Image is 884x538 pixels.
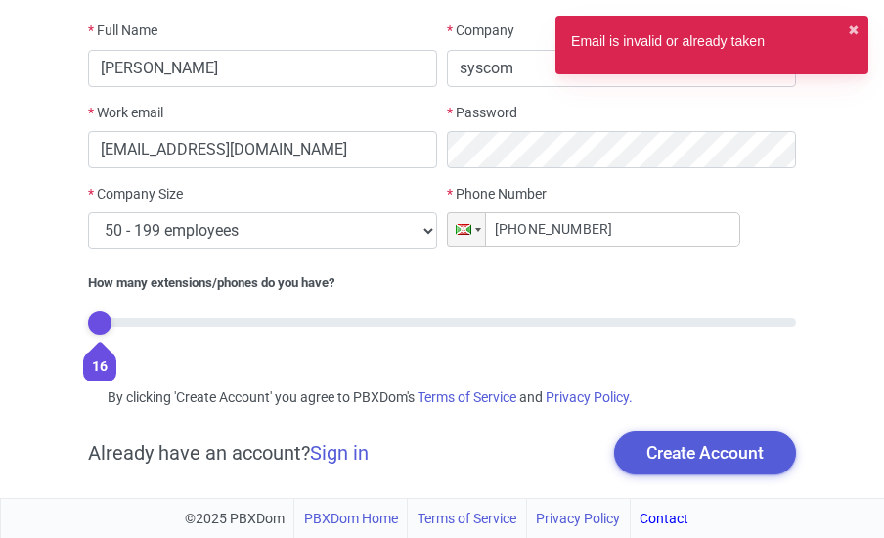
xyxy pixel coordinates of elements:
[88,184,183,204] label: Company Size
[88,273,795,292] div: How many extensions/phones do you have?
[185,499,689,538] div: ©2025 PBXDom
[536,499,620,538] a: Privacy Policy
[88,387,795,408] div: By clicking 'Create Account' you agree to PBXDom's and
[447,212,740,247] input: e.g. +18004016635
[571,31,765,59] div: Email is invalid or already taken
[546,389,633,405] a: Privacy Policy.
[310,441,369,465] a: Sign in
[88,441,369,465] h5: Already have an account?
[447,50,796,87] input: Your company name
[418,389,516,405] a: Terms of Service
[88,50,437,87] input: First and last name
[447,184,547,204] label: Phone Number
[304,499,398,538] a: PBXDom Home
[88,21,157,41] label: Full Name
[448,213,485,246] div: Burundi: + 257
[848,21,860,41] button: close
[88,131,437,168] input: Your work email
[92,358,108,374] span: 16
[88,103,163,123] label: Work email
[640,499,688,538] a: Contact
[447,21,514,41] label: Company
[418,499,516,538] a: Terms of Service
[614,431,796,474] button: Create Account
[447,103,517,123] label: Password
